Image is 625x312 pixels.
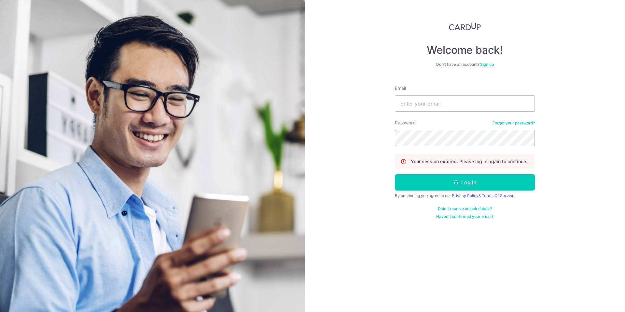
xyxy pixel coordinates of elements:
a: Privacy Policy [452,193,479,198]
h4: Welcome back! [395,44,535,57]
input: Enter your Email [395,95,535,112]
a: Haven't confirmed your email? [436,214,493,219]
a: Sign up [480,62,494,67]
a: Didn't receive unlock details? [438,206,492,211]
label: Password [395,120,416,126]
label: Email [395,85,406,92]
a: Forgot your password? [493,121,535,126]
p: Your session expired. Please log in again to continue. [411,158,527,165]
div: Don’t have an account? [395,62,535,67]
div: By continuing you agree to our & [395,193,535,198]
button: Log in [395,174,535,191]
a: Terms Of Service [482,193,514,198]
img: CardUp Logo [449,23,481,31]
